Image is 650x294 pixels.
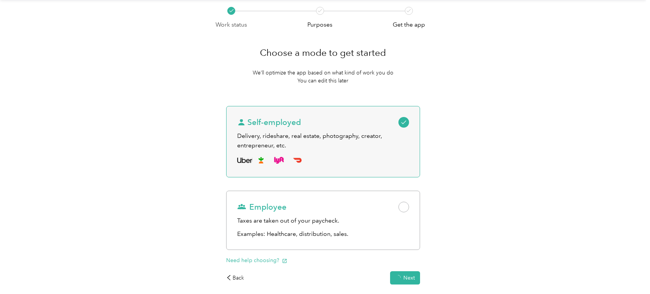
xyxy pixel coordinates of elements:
[393,20,425,30] p: Get the app
[237,202,286,212] span: Employee
[237,216,409,226] div: Taxes are taken out of your paycheck.
[237,229,409,239] p: Examples: Healthcare, distribution, sales.
[260,44,386,62] h1: Choose a mode to get started
[216,20,247,30] p: Work status
[307,20,332,30] p: Purposes
[237,131,409,150] div: Delivery, rideshare, real estate, photography, creator, entrepreneur, etc.
[297,77,348,85] p: You can edit this later
[226,274,244,282] div: Back
[226,256,287,264] button: Need help choosing?
[253,69,393,77] p: We’ll optimize the app based on what kind of work you do
[608,251,650,294] iframe: Everlance-gr Chat Button Frame
[390,271,420,285] button: Next
[237,117,301,128] span: Self-employed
